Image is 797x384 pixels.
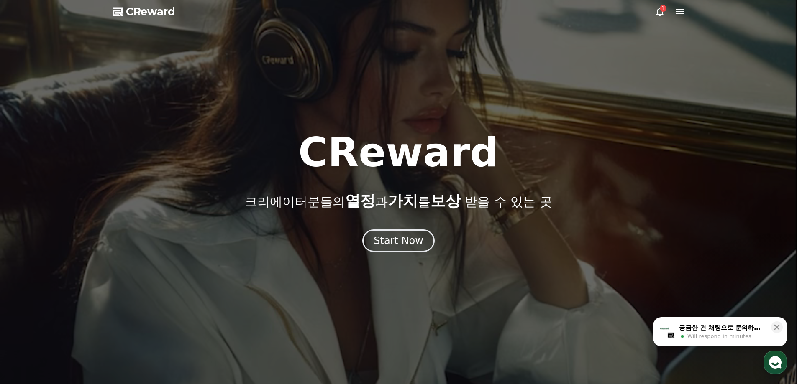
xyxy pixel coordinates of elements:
span: 가치 [388,192,418,209]
span: 열정 [345,192,375,209]
span: 보상 [431,192,461,209]
div: Start Now [374,234,423,247]
div: 1 [660,5,666,12]
button: Start Now [362,229,435,252]
span: CReward [126,5,175,18]
h1: CReward [298,132,499,173]
a: CReward [113,5,175,18]
p: 크리에이터분들의 과 를 받을 수 있는 곳 [245,193,552,209]
a: Start Now [362,238,435,246]
a: 1 [655,7,665,17]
